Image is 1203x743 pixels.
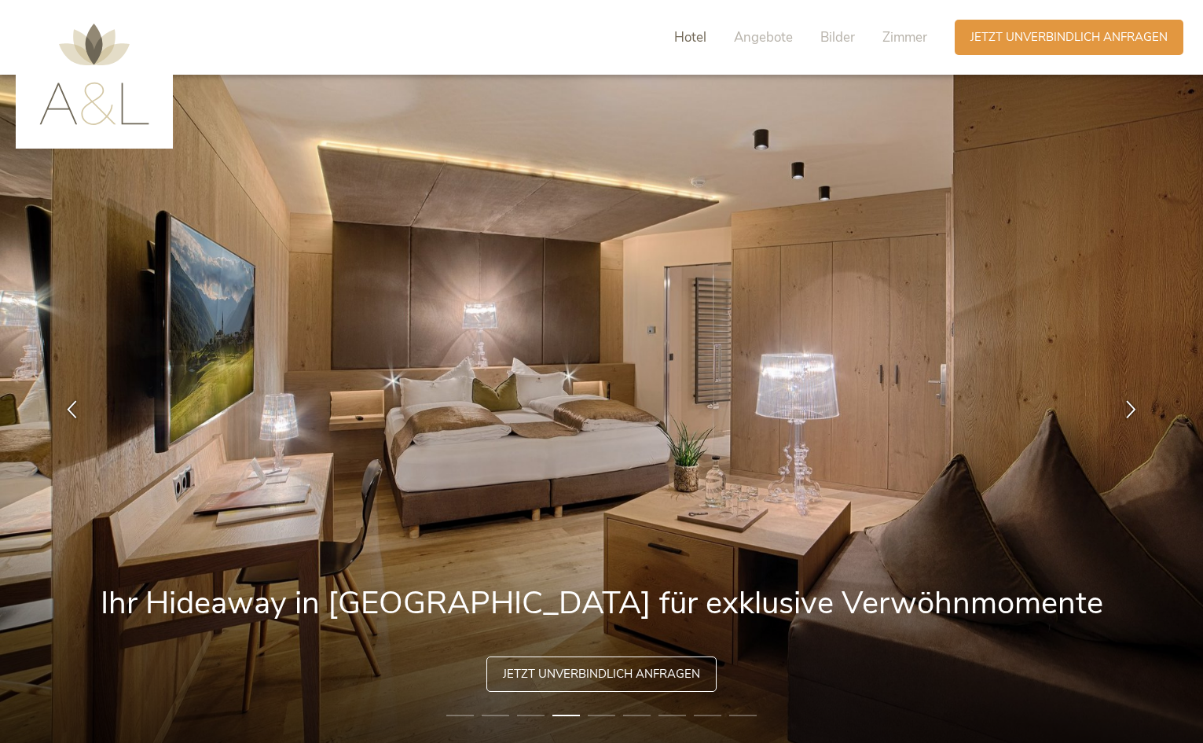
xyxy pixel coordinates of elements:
[39,24,149,125] img: AMONTI & LUNARIS Wellnessresort
[503,666,700,682] span: Jetzt unverbindlich anfragen
[674,28,706,46] span: Hotel
[820,28,855,46] span: Bilder
[970,29,1168,46] span: Jetzt unverbindlich anfragen
[734,28,793,46] span: Angebote
[882,28,927,46] span: Zimmer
